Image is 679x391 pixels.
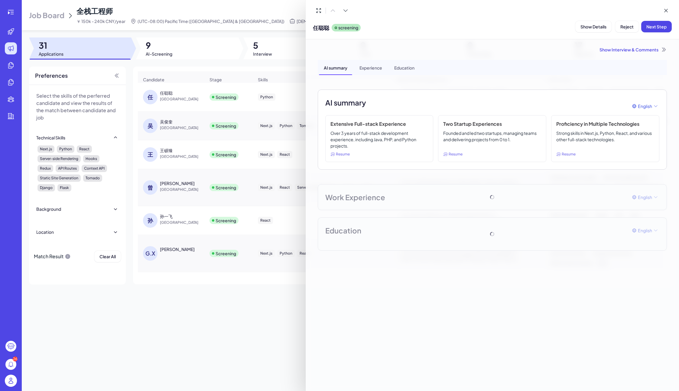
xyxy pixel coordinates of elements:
[562,152,576,157] span: Resume
[443,120,541,128] h3: Two Startup Experiences
[330,120,428,128] h3: Extensive Full-stack Experience
[580,24,606,29] span: Show Details
[313,24,329,32] span: 任聪聪
[338,24,358,31] p: screening
[575,21,612,32] button: Show Details
[330,130,428,149] p: Over 3 years of full-stack development experience, including Java, PHP, and Python projects.
[389,60,419,75] div: Education
[325,97,366,108] h2: AI summary
[646,24,667,29] span: Next Step
[355,60,387,75] div: Experience
[556,130,654,149] p: Strong skills in Next.js, Python, React, and various other full-stack technologies.
[620,24,634,29] span: Reject
[319,60,352,75] div: AI summary
[641,21,672,32] button: Next Step
[449,152,463,157] span: Resume
[615,21,639,32] button: Reject
[556,120,654,128] h3: Proficiency in Multiple Technologies
[336,152,350,157] span: Resume
[318,47,667,53] div: Show Interview & Comments
[443,130,541,149] p: Founded and led two startups, managing teams and delivering projects from 0 to 1.
[638,103,652,109] span: English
